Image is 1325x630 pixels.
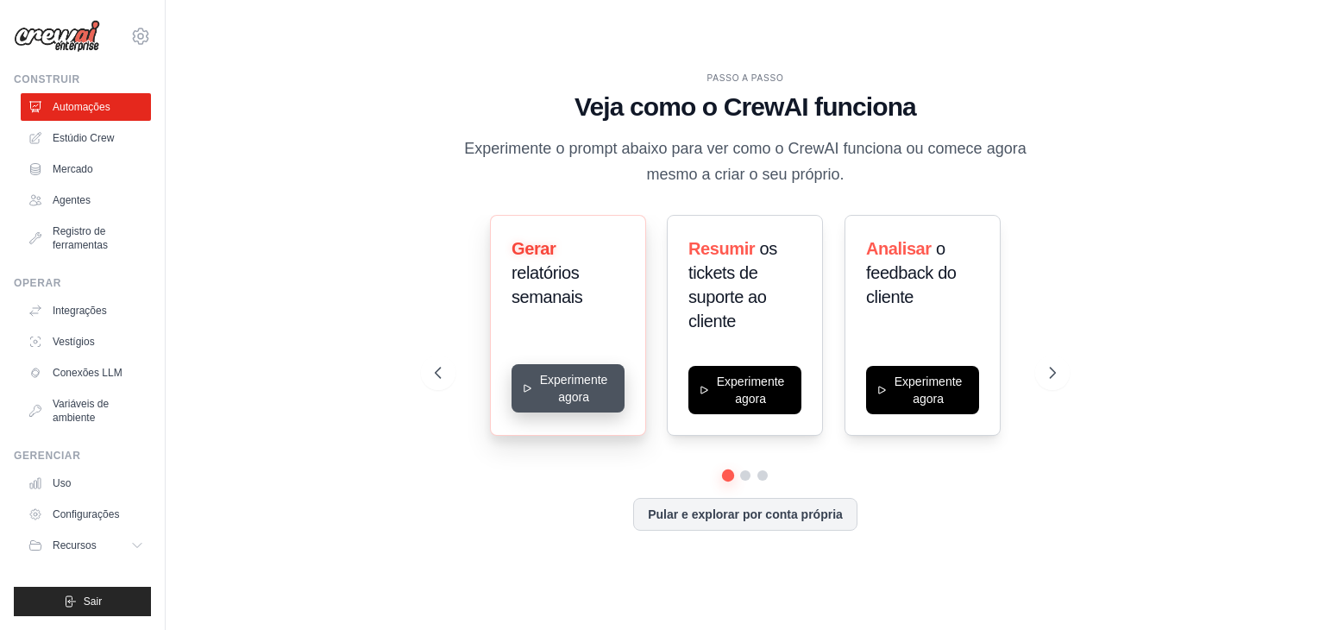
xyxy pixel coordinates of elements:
font: Agentes [53,194,91,206]
font: Integrações [53,305,107,317]
font: PASSO A PASSO [707,73,784,83]
font: Veja como o CrewAI funciona [575,92,916,121]
font: Vestígios [53,336,95,348]
font: Resumir [688,239,755,258]
font: Recursos [53,539,97,551]
a: Vestígios [21,328,151,356]
button: Recursos [21,532,151,559]
font: Sair [84,595,102,608]
font: Experimente agora [894,375,962,406]
font: Analisar [866,239,932,258]
font: Uso [53,477,71,489]
font: Operar [14,277,61,289]
a: Estúdio Crew [21,124,151,152]
a: Uso [21,469,151,497]
font: Experimente agora [717,375,785,406]
a: Configurações [21,501,151,528]
iframe: Widget de bate-papo [1239,547,1325,630]
font: o feedback do cliente [866,239,957,306]
font: os tickets de suporte ao cliente [688,239,777,331]
a: Integrações [21,297,151,324]
font: Construir [14,73,80,85]
font: Variáveis ​​de ambiente [53,398,109,424]
a: Automações [21,93,151,121]
button: Sair [14,587,151,616]
a: Variáveis ​​de ambiente [21,390,151,432]
button: Experimente agora [688,366,801,414]
font: Automações [53,101,110,113]
font: Registro de ferramentas [53,225,108,251]
button: Experimente agora [866,366,979,414]
font: Gerar [512,239,556,258]
font: Configurações [53,508,119,520]
a: Conexões LLM [21,359,151,387]
img: Logotipo [14,20,100,53]
font: Conexões LLM [53,367,122,379]
font: Estúdio Crew [53,132,114,144]
a: Registro de ferramentas [21,217,151,259]
a: Mercado [21,155,151,183]
font: Gerenciar [14,450,80,462]
font: relatórios semanais [512,263,582,306]
button: Pular e explorar por conta própria [633,498,857,531]
a: Agentes [21,186,151,214]
font: Mercado [53,163,93,175]
font: Experimente o prompt abaixo para ver como o CrewAI funciona ou comece agora mesmo a criar o seu p... [464,140,1026,182]
button: Experimente agora [512,364,625,413]
font: Pular e explorar por conta própria [648,507,843,521]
